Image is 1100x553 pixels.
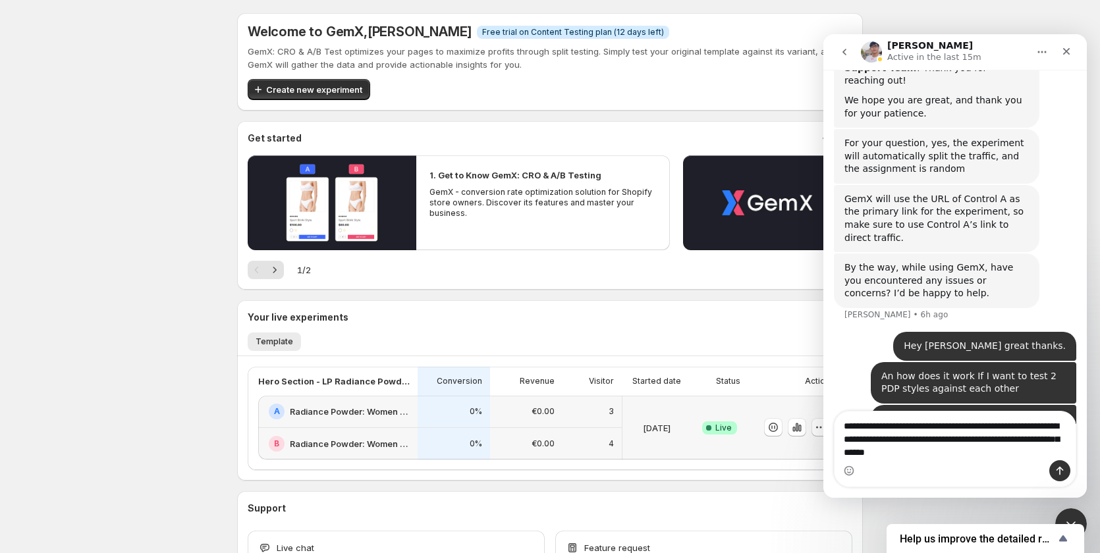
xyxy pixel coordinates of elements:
div: Hey [PERSON_NAME] great thanks. [70,298,253,327]
p: Started date [632,376,681,386]
button: Emoji picker [20,431,31,442]
p: Action [805,376,830,386]
p: Visitor [589,376,614,386]
h2: A [274,406,280,417]
div: eg I´m just using a Shopify product template and now want to rebuild the product Page in Gempages... [47,371,253,438]
h2: B [274,438,279,449]
span: Create new experiment [266,83,362,96]
h5: Welcome to GemX [248,24,472,39]
span: Live [715,423,732,433]
button: Send a message… [226,426,247,447]
span: Template [256,336,293,347]
div: By the way, while using GemX, have you encountered any issues or concerns? I’d be happy to help.[... [11,219,216,274]
div: For your question, yes, the experiment will automatically split the traffic, and the assignment i... [11,95,216,149]
nav: Pagination [248,261,284,279]
p: 0% [470,406,482,417]
div: An how does it work If I want to test 2 PDP styles against each other [58,336,242,361]
p: GemX - conversion rate optimization solution for Shopify store owners. Discover its features and ... [429,187,656,219]
div: Hey [PERSON_NAME] great thanks. [80,305,242,319]
div: By the way, while using GemX, have you encountered any issues or concerns? I’d be happy to help. [21,227,206,266]
p: GemX: CRO & A/B Test optimizes your pages to maximize profits through split testing. Simply test ... [248,45,852,71]
h2: 1. Get to Know GemX: CRO & A/B Testing [429,169,601,182]
div: [PERSON_NAME] • 6h ago [21,276,124,284]
iframe: Intercom live chat [823,34,1087,498]
h3: Get started [248,132,302,145]
p: Conversion [437,376,482,386]
div: Antony says… [11,95,253,151]
p: 4 [609,438,614,449]
button: Create new experiment [248,79,370,100]
p: Status [716,376,740,386]
div: Antony says… [11,151,253,219]
p: [DATE] [643,421,671,434]
span: 1 / 2 [297,263,311,276]
textarea: Message… [11,377,252,426]
p: 0% [470,438,482,449]
button: Show survey - Help us improve the detailed report for A/B campaigns [900,531,1071,546]
div: Perri says… [11,371,253,454]
span: Help us improve the detailed report for A/B campaigns [900,533,1055,545]
h3: Support [248,502,286,515]
div: Perri says… [11,298,253,328]
h2: Radiance Powder: Women Adult Acne B [290,437,410,450]
h3: Your live experiments [248,311,348,324]
iframe: Intercom live chat [1055,508,1087,540]
p: 3 [609,406,614,417]
div: GemX will use the URL of Control A as the primary link for the experiment, so make sure to use Co... [11,151,216,218]
p: €0.00 [532,438,555,449]
div: We hope you are great, and thank you for your patience. [21,60,206,86]
p: Hero Section - LP Radiance Powder Adult Acne [258,375,410,388]
button: Next [265,261,284,279]
p: €0.00 [532,406,555,417]
span: Free trial on Content Testing plan (12 days left) [482,27,664,38]
button: Play video [248,155,416,250]
div: GemX will use the URL of Control A as the primary link for the experiment, so make sure to use Co... [21,159,206,210]
div: An how does it work If I want to test 2 PDP styles against each other [47,328,253,369]
div: Perri says… [11,328,253,371]
p: Revenue [520,376,555,386]
span: , [PERSON_NAME] [364,24,472,39]
div: For your question, yes, the experiment will automatically split the traffic, and the assignment i... [21,103,206,142]
button: Play video [683,155,852,250]
div: Antony says… [11,219,253,298]
h2: Radiance Powder: Women Adult Acne [290,405,410,418]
